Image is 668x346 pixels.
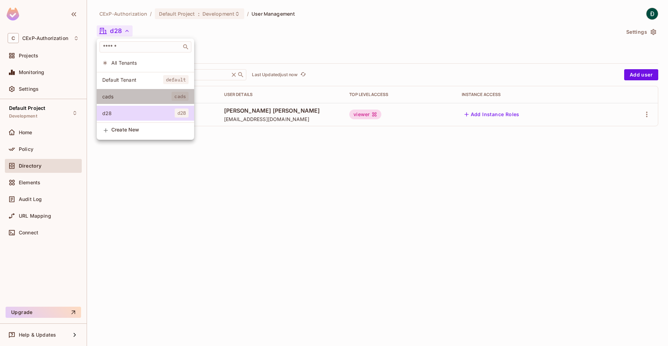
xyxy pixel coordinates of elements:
span: cads [102,93,172,100]
div: Show only users with a role in this tenant: d28 [97,106,194,121]
span: All Tenants [111,59,189,66]
div: Show only users with a role in this tenant: Default Tenant [97,72,194,87]
span: default [163,75,189,84]
div: Show only users with a role in this tenant: cads [97,89,194,104]
span: Default Tenant [102,77,163,83]
span: Create New [111,127,189,132]
span: d28 [175,108,189,118]
span: cads [172,92,189,101]
span: d28 [102,110,175,116]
